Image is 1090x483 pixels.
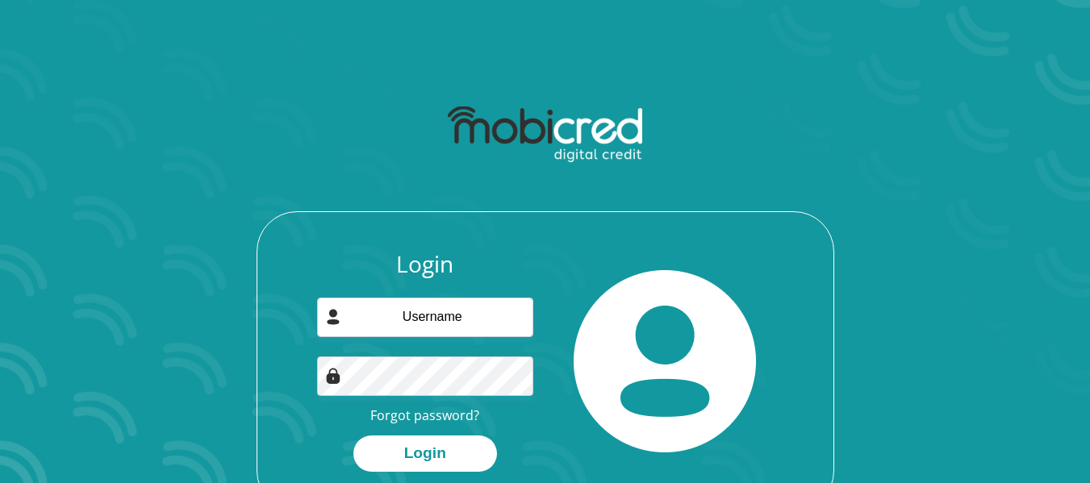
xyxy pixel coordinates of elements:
img: user-icon image [325,309,341,325]
img: Image [325,368,341,384]
button: Login [353,435,497,472]
img: mobicred logo [448,106,642,163]
input: Username [317,298,533,337]
a: Forgot password? [370,406,479,424]
h3: Login [317,251,533,278]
